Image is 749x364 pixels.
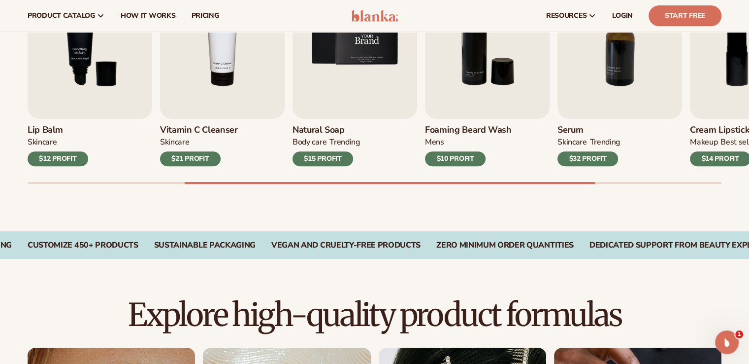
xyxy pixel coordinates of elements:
div: TRENDING [329,137,359,147]
span: resources [546,12,586,20]
div: $12 PROFIT [28,151,88,166]
h2: Explore high-quality product formulas [28,298,721,331]
div: SKINCARE [28,137,57,147]
div: ZERO MINIMUM ORDER QUANTITIES [436,241,574,250]
div: VEGAN AND CRUELTY-FREE PRODUCTS [271,241,421,250]
div: SKINCARE [557,137,586,147]
h3: Natural Soap [293,125,360,136]
h3: Foaming beard wash [425,125,512,136]
div: TRENDING [589,137,619,147]
img: logo [351,10,398,22]
div: $10 PROFIT [425,151,486,166]
span: How It Works [121,12,176,20]
h3: Vitamin C Cleanser [160,125,238,136]
div: MAKEUP [690,137,717,147]
iframe: Intercom live chat [715,330,739,354]
span: LOGIN [612,12,633,20]
span: product catalog [28,12,95,20]
a: Start Free [649,5,721,26]
div: BODY Care [293,137,326,147]
h3: Lip Balm [28,125,88,136]
div: $15 PROFIT [293,151,353,166]
h3: Serum [557,125,620,136]
div: SUSTAINABLE PACKAGING [154,241,256,250]
div: Skincare [160,137,189,147]
div: mens [425,137,444,147]
span: 1 [735,330,743,338]
div: CUSTOMIZE 450+ PRODUCTS [28,241,138,250]
div: $21 PROFIT [160,151,221,166]
div: $32 PROFIT [557,151,618,166]
span: pricing [191,12,219,20]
